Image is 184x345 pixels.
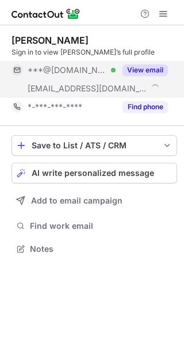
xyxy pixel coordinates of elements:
[122,64,168,76] button: Reveal Button
[11,190,177,211] button: Add to email campaign
[11,47,177,57] div: Sign in to view [PERSON_NAME]’s full profile
[11,135,177,156] button: save-profile-one-click
[122,101,168,113] button: Reveal Button
[30,221,172,231] span: Find work email
[11,241,177,257] button: Notes
[30,244,172,254] span: Notes
[32,168,154,178] span: AI write personalized message
[28,65,107,75] span: ***@[DOMAIN_NAME]
[11,34,89,46] div: [PERSON_NAME]
[32,141,157,150] div: Save to List / ATS / CRM
[11,218,177,234] button: Find work email
[31,196,122,205] span: Add to email campaign
[11,7,80,21] img: ContactOut v5.3.10
[11,163,177,183] button: AI write personalized message
[28,83,147,94] span: [EMAIL_ADDRESS][DOMAIN_NAME]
